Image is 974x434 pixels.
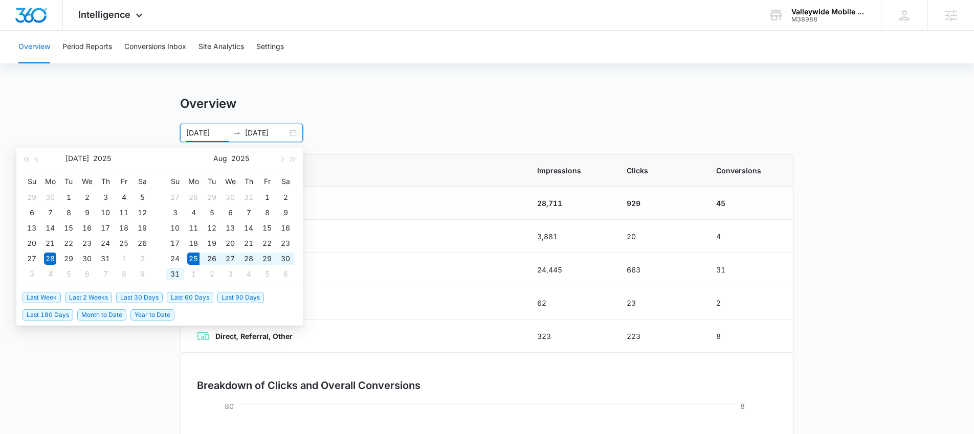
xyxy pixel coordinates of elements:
th: Mo [41,173,59,190]
td: 2025-08-01 [115,251,133,266]
td: 31 [704,253,793,286]
td: 2025-07-17 [96,220,115,236]
div: 17 [169,237,181,249]
td: 2025-07-26 [133,236,151,251]
input: End date [245,127,287,139]
div: 17 [99,222,112,234]
td: 2025-08-07 [239,205,258,220]
button: Overview [18,31,50,63]
div: 1 [62,191,75,203]
div: 26 [136,237,148,249]
div: 19 [136,222,148,234]
span: swap-right [233,129,241,137]
div: 3 [224,268,236,280]
div: 3 [99,191,112,203]
div: 31 [169,268,181,280]
td: 2025-07-15 [59,220,78,236]
div: 5 [261,268,273,280]
td: 2025-08-12 [203,220,221,236]
th: We [78,173,96,190]
td: 2025-08-16 [276,220,295,236]
th: Mo [184,173,203,190]
div: 9 [279,207,292,219]
td: 2025-07-28 [41,251,59,266]
td: 2025-07-16 [78,220,96,236]
div: 23 [279,237,292,249]
td: 2025-08-24 [166,251,184,266]
td: 2025-07-31 [239,190,258,205]
button: Conversions Inbox [124,31,186,63]
td: 2025-08-29 [258,251,276,266]
div: 30 [279,253,292,265]
td: 2025-08-27 [221,251,239,266]
button: Settings [256,31,284,63]
span: Last Week [23,292,61,303]
td: 2025-08-22 [258,236,276,251]
td: 2025-07-23 [78,236,96,251]
td: 2025-08-10 [166,220,184,236]
span: Last 180 Days [23,309,73,321]
td: 2025-06-30 [41,190,59,205]
td: 929 [614,187,704,220]
div: 23 [81,237,93,249]
span: Last 30 Days [116,292,163,303]
div: 28 [242,253,255,265]
div: 4 [187,207,200,219]
div: 15 [62,222,75,234]
div: 29 [62,253,75,265]
td: 28,711 [525,187,614,220]
td: 2025-07-25 [115,236,133,251]
div: 24 [99,237,112,249]
button: Site Analytics [198,31,244,63]
td: 2025-08-13 [221,220,239,236]
td: 24,445 [525,253,614,286]
div: 8 [261,207,273,219]
div: 16 [81,222,93,234]
td: 2025-09-01 [184,266,203,282]
td: 2025-07-04 [115,190,133,205]
div: 29 [261,253,273,265]
th: Tu [203,173,221,190]
div: 31 [99,253,112,265]
span: Last 90 Days [217,292,264,303]
div: 28 [44,253,56,265]
td: 2025-08-05 [59,266,78,282]
div: 18 [118,222,130,234]
div: 4 [242,268,255,280]
td: 2025-07-27 [166,190,184,205]
span: Clicks [627,165,692,176]
div: 7 [99,268,112,280]
input: Start date [186,127,229,139]
div: account name [791,8,866,16]
div: 19 [206,237,218,249]
td: 2025-07-31 [96,251,115,266]
div: 22 [261,237,273,249]
td: 2025-07-21 [41,236,59,251]
th: Su [166,173,184,190]
td: 2025-07-22 [59,236,78,251]
td: 2025-07-09 [78,205,96,220]
div: 30 [81,253,93,265]
div: 13 [26,222,38,234]
tspan: 8 [740,402,745,410]
td: 2025-07-13 [23,220,41,236]
h3: Breakdown of Clicks and Overall Conversions [197,378,420,393]
div: 13 [224,222,236,234]
td: 3,881 [525,220,614,253]
div: 21 [242,237,255,249]
strong: Direct, Referral, Other [215,332,293,340]
div: 20 [224,237,236,249]
th: Tu [59,173,78,190]
div: 2 [81,191,93,203]
div: 1 [261,191,273,203]
td: 2025-07-05 [133,190,151,205]
button: 2025 [93,148,111,169]
td: 2025-08-01 [258,190,276,205]
td: 2025-07-08 [59,205,78,220]
td: 2025-08-06 [221,205,239,220]
th: Th [96,173,115,190]
div: 10 [99,207,112,219]
td: 2025-09-02 [203,266,221,282]
td: 20 [614,220,704,253]
td: 2025-07-30 [221,190,239,205]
